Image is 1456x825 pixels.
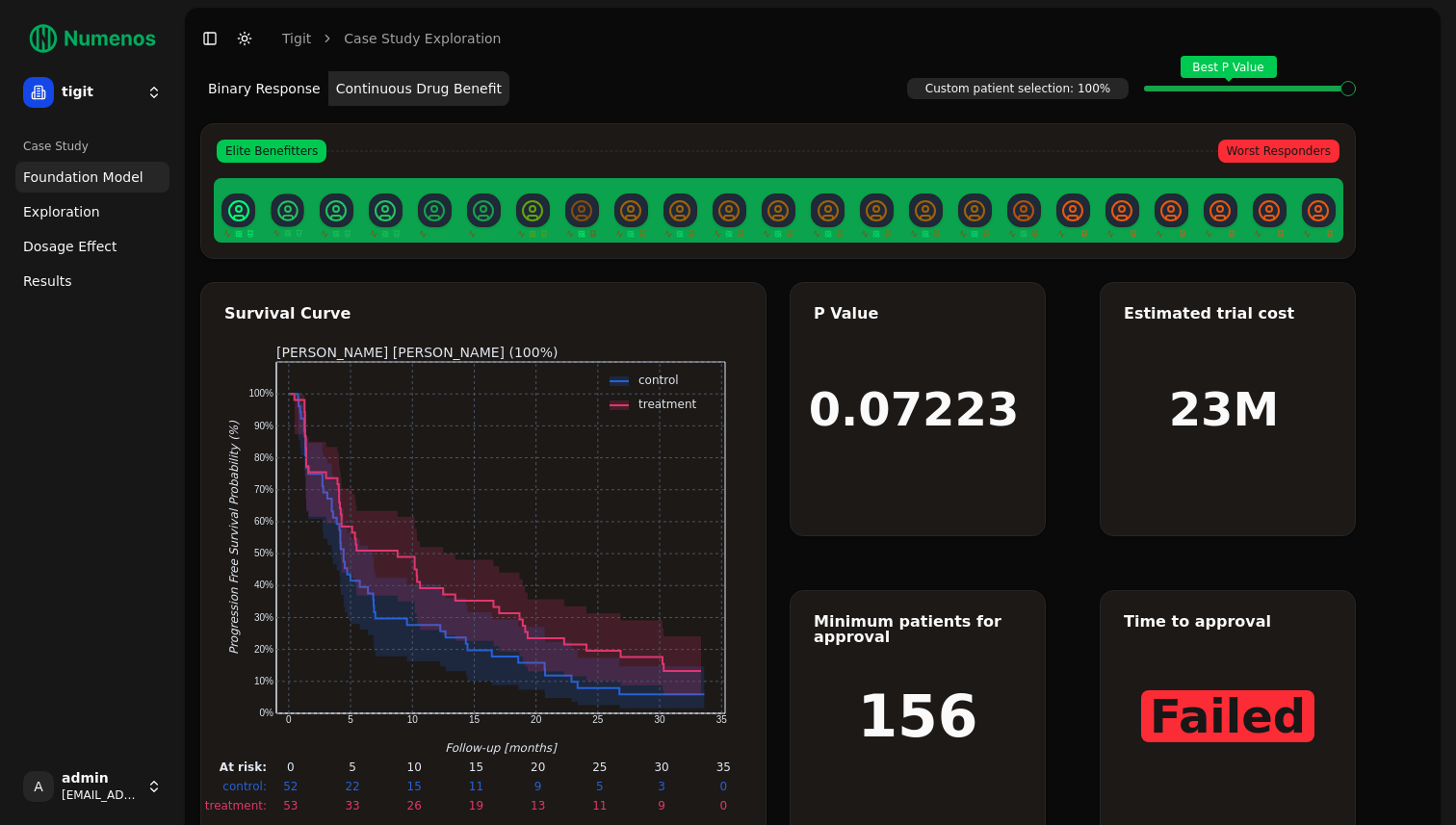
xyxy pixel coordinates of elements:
[531,799,545,812] text: 13
[15,69,169,116] button: tigit
[248,388,273,399] text: 100%
[23,168,143,187] span: Foundation Model
[15,266,169,296] a: Results
[592,799,607,812] text: 11
[287,761,295,774] text: 0
[406,714,418,725] text: 10
[406,780,421,793] text: 15
[654,714,665,725] text: 30
[253,516,273,527] text: 60%
[62,787,139,803] span: [EMAIL_ADDRESS]
[276,345,558,360] text: [PERSON_NAME] [PERSON_NAME] (100%)
[253,676,273,686] text: 10%
[23,271,72,291] span: Results
[533,780,541,793] text: 9
[253,612,273,623] text: 30%
[282,29,311,48] a: tigit
[468,714,480,725] text: 15
[62,770,139,787] span: admin
[15,15,169,62] img: Numenos
[468,780,482,793] text: 11
[62,84,139,101] span: tigit
[222,780,267,793] text: control:
[200,71,328,106] button: Binary Response
[592,761,607,774] text: 25
[1169,386,1280,432] h1: 23M
[227,421,241,655] text: Progression Free Survival Probability (%)
[217,140,326,163] span: Elite Benefitters
[328,71,509,106] button: Continuous Drug Benefit
[592,714,604,725] text: 25
[715,714,727,725] text: 35
[224,306,742,322] div: Survival Curve
[348,714,353,725] text: 5
[253,644,273,655] text: 20%
[468,799,482,812] text: 19
[638,398,696,411] text: treatment
[23,237,117,256] span: Dosage Effect
[468,761,482,774] text: 15
[253,421,273,431] text: 90%
[253,452,273,463] text: 80%
[344,29,501,48] a: Case Study Exploration
[259,708,273,718] text: 0%
[907,78,1129,99] span: Custom patient selection: 100%
[349,761,356,774] text: 5
[719,799,727,812] text: 0
[15,763,169,810] button: Aadmin[EMAIL_ADDRESS]
[406,799,421,812] text: 26
[1141,690,1314,742] span: Failed
[809,386,1020,432] h1: 0.07223
[15,231,169,262] a: Dosage Effect
[345,799,359,812] text: 33
[253,580,273,590] text: 40%
[715,761,730,774] text: 35
[719,780,727,793] text: 0
[23,202,100,221] span: Exploration
[15,196,169,227] a: Exploration
[204,799,266,812] text: treatment:
[15,162,169,193] a: Foundation Model
[15,131,169,162] div: Case Study
[658,780,665,793] text: 3
[283,780,298,793] text: 52
[283,799,298,812] text: 53
[282,29,502,48] nav: breadcrumb
[445,741,558,755] text: Follow-up [months]
[406,761,421,774] text: 10
[219,761,266,774] text: At risk:
[253,548,273,558] text: 50%
[531,714,542,725] text: 20
[286,714,292,725] text: 0
[857,687,977,745] h1: 156
[654,761,668,774] text: 30
[1218,140,1339,163] span: Worst Responders
[531,761,545,774] text: 20
[345,780,359,793] text: 22
[638,374,679,387] text: control
[23,771,54,802] span: A
[253,484,273,495] text: 70%
[1181,56,1277,78] span: Best P Value
[658,799,665,812] text: 9
[596,780,604,793] text: 5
